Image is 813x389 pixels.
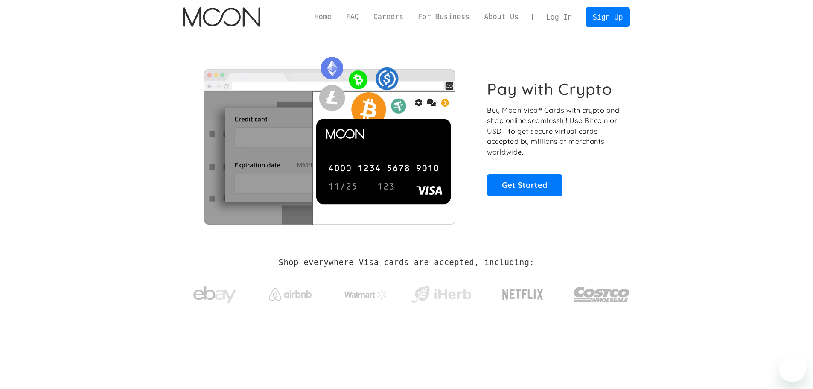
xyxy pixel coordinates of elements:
img: ebay [193,281,236,308]
h1: Pay with Crypto [487,79,612,99]
a: Get Started [487,174,562,196]
a: Log In [539,8,579,26]
img: Moon Cards let you spend your crypto anywhere Visa is accepted. [183,51,475,224]
p: Buy Moon Visa® Cards with crypto and shop online seamlessly! Use Bitcoin or USDT to get secure vi... [487,105,621,158]
a: Walmart [334,281,397,304]
a: For Business [411,12,477,22]
a: ebay [183,273,247,313]
img: Netflix [501,284,544,305]
a: Netflix [485,275,561,310]
a: About Us [477,12,526,22]
a: Airbnb [258,279,322,305]
a: home [183,7,260,27]
img: iHerb [409,284,473,306]
img: Airbnb [269,288,312,301]
img: Walmart [344,290,387,300]
h2: Shop everywhere Visa cards are accepted, including: [279,258,534,267]
a: FAQ [339,12,366,22]
a: Costco [573,270,630,315]
img: Costco [573,278,630,310]
a: Careers [366,12,411,22]
a: Sign Up [586,7,630,26]
iframe: Botón para iniciar la ventana de mensajería [779,355,806,382]
a: Home [307,12,339,22]
a: iHerb [409,275,473,310]
img: Moon Logo [183,7,260,27]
